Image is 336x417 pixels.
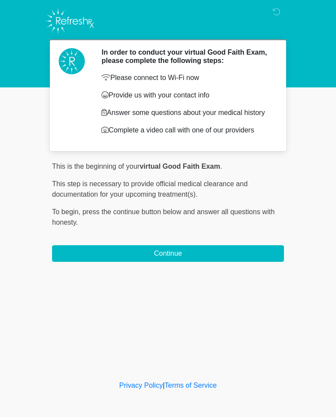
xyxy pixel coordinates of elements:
[43,7,96,35] img: Refresh RX Logo
[52,245,284,262] button: Continue
[52,208,82,215] span: To begin,
[164,382,217,389] a: Terms of Service
[101,73,271,83] p: Please connect to Wi-Fi now
[220,163,222,170] span: .
[163,382,164,389] a: |
[101,125,271,136] p: Complete a video call with one of our providers
[59,48,85,74] img: Agent Avatar
[101,48,271,65] h2: In order to conduct your virtual Good Faith Exam, please complete the following steps:
[101,90,271,101] p: Provide us with your contact info
[119,382,163,389] a: Privacy Policy
[52,163,140,170] span: This is the beginning of your
[52,208,275,226] span: press the continue button below and answer all questions with honesty.
[140,163,220,170] strong: virtual Good Faith Exam
[52,180,248,198] span: This step is necessary to provide official medical clearance and documentation for your upcoming ...
[101,108,271,118] p: Answer some questions about your medical history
